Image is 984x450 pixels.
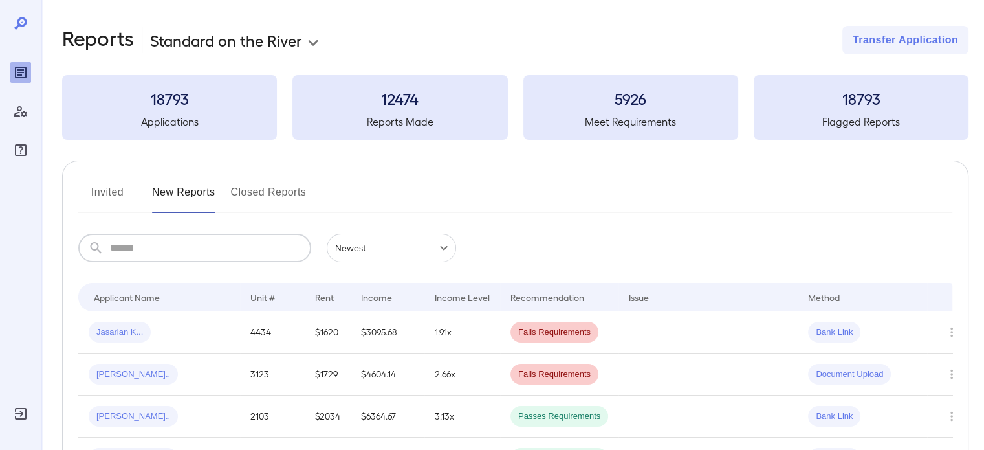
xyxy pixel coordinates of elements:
span: Fails Requirements [510,368,598,381]
h2: Reports [62,26,134,54]
h3: 18793 [62,88,277,109]
td: $6364.67 [351,396,424,438]
summary: 18793Applications12474Reports Made5926Meet Requirements18793Flagged Reports [62,75,968,140]
td: 4434 [240,311,305,354]
span: Bank Link [808,326,860,339]
td: $3095.68 [351,311,424,354]
button: New Reports [152,182,215,213]
span: Jasarian K... [89,326,151,339]
div: Newest [327,234,456,262]
td: 1.91x [424,311,500,354]
td: $4604.14 [351,354,424,396]
h5: Meet Requirements [523,114,738,129]
td: $2034 [305,396,351,438]
td: $1729 [305,354,351,396]
h5: Applications [62,114,277,129]
button: Row Actions [941,364,962,385]
span: Bank Link [808,411,860,423]
div: FAQ [10,140,31,161]
span: Fails Requirements [510,326,598,339]
div: Recommendation [510,289,584,305]
h3: 5926 [523,88,738,109]
button: Row Actions [941,406,962,427]
div: Income [361,289,392,305]
div: Issue [629,289,650,305]
div: Rent [315,289,336,305]
td: 2103 [240,396,305,438]
span: [PERSON_NAME].. [89,411,178,423]
button: Row Actions [941,322,962,343]
td: 2.66x [424,354,500,396]
button: Invited [78,182,137,213]
h3: 18793 [754,88,968,109]
div: Applicant Name [94,289,160,305]
td: $1620 [305,311,351,354]
h5: Flagged Reports [754,114,968,129]
div: Manage Users [10,101,31,122]
div: Income Level [435,289,490,305]
td: 3123 [240,354,305,396]
span: Passes Requirements [510,411,608,423]
div: Method [808,289,840,305]
span: [PERSON_NAME].. [89,368,178,381]
td: 3.13x [424,396,500,438]
div: Log Out [10,403,31,424]
span: Document Upload [808,368,891,381]
div: Reports [10,62,31,83]
h5: Reports Made [292,114,507,129]
h3: 12474 [292,88,507,109]
button: Transfer Application [842,26,968,54]
p: Standard on the River [150,30,302,51]
button: Closed Reports [231,182,307,213]
div: Unit # [250,289,275,305]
